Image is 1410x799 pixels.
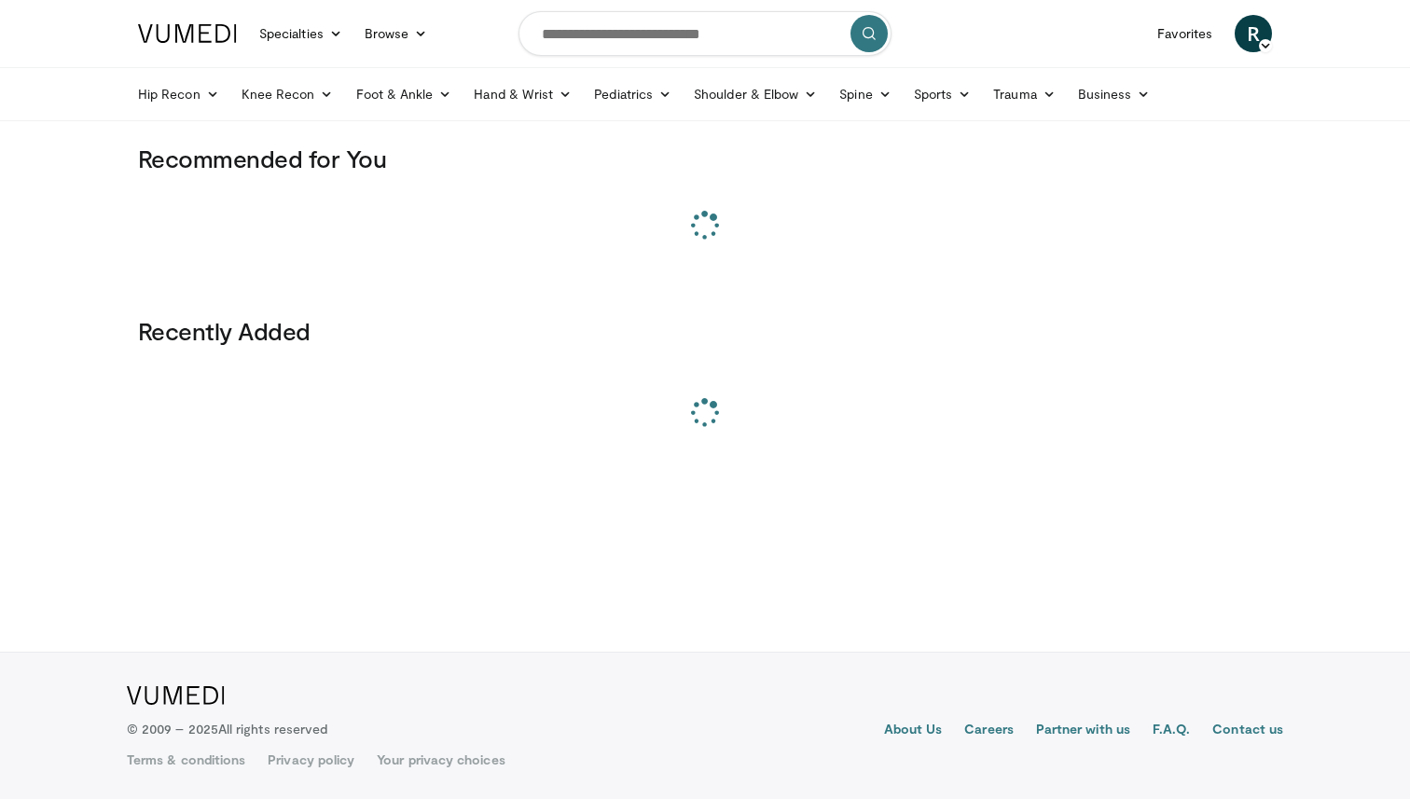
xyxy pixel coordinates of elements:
a: Knee Recon [230,76,345,113]
h3: Recommended for You [138,144,1272,173]
a: Sports [903,76,983,113]
p: © 2009 – 2025 [127,720,327,738]
a: Specialties [248,15,353,52]
a: Hip Recon [127,76,230,113]
a: Privacy policy [268,751,354,769]
span: All rights reserved [218,721,327,737]
h3: Recently Added [138,316,1272,346]
a: Your privacy choices [377,751,505,769]
a: Favorites [1146,15,1223,52]
a: About Us [884,720,943,742]
a: Terms & conditions [127,751,245,769]
a: Pediatrics [583,76,683,113]
a: Partner with us [1036,720,1130,742]
a: Browse [353,15,439,52]
img: VuMedi Logo [138,24,237,43]
a: R [1235,15,1272,52]
input: Search topics, interventions [518,11,892,56]
img: VuMedi Logo [127,686,225,705]
a: Careers [964,720,1014,742]
a: Hand & Wrist [463,76,583,113]
a: Foot & Ankle [345,76,463,113]
a: F.A.Q. [1153,720,1190,742]
a: Trauma [982,76,1067,113]
a: Shoulder & Elbow [683,76,828,113]
a: Spine [828,76,902,113]
a: Contact us [1212,720,1283,742]
a: Business [1067,76,1162,113]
